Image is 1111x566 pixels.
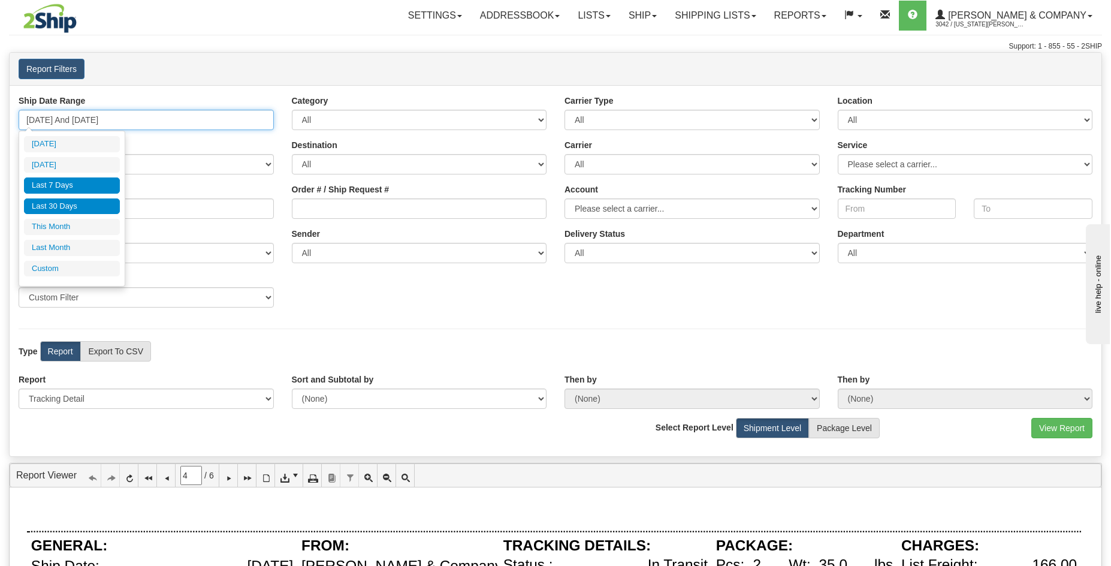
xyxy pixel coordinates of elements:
li: Last Month [24,240,120,256]
label: Service [838,139,868,151]
label: Destination [292,139,337,151]
a: Addressbook [471,1,569,31]
a: Shipping lists [666,1,765,31]
a: [PERSON_NAME] & Company 3042 / [US_STATE][PERSON_NAME] [926,1,1101,31]
li: Custom [24,261,120,277]
label: Carrier [564,139,592,151]
a: Next Page [219,464,238,487]
div: Support: 1 - 855 - 55 - 2SHIP [9,41,1102,52]
a: First Page [138,464,157,487]
div: live help - online [9,10,111,19]
span: 3042 / [US_STATE][PERSON_NAME] [935,19,1025,31]
div: TRACKING DETAILS: [503,538,651,554]
label: Export To CSV [80,341,151,362]
label: Category [292,95,328,107]
input: From [838,198,956,219]
label: Report [19,374,46,386]
label: Select Report Level [656,422,733,433]
button: View Report [1031,418,1092,438]
label: Account [564,183,598,195]
a: Previous Page [157,464,176,487]
a: Reports [765,1,835,31]
label: Package Level [809,418,880,438]
a: Last Page [238,464,256,487]
label: Location [838,95,873,107]
a: Toggle Print Preview [256,464,275,487]
label: Order # / Ship Request # [292,183,390,195]
div: CHARGES: [901,538,979,554]
input: To [974,198,1092,219]
li: Last 7 Days [24,177,120,194]
a: Zoom In [359,464,378,487]
img: logo3042.jpg [9,3,91,34]
a: Refresh [120,464,138,487]
a: Lists [569,1,619,31]
label: Sender [292,228,320,240]
label: Carrier Type [564,95,613,107]
label: Shipment Level [736,418,810,438]
div: GENERAL: [31,538,107,554]
label: Type [19,345,38,357]
li: This Month [24,219,120,235]
span: 6 [209,469,214,481]
a: Print [303,464,322,487]
li: [DATE] [24,136,120,152]
a: Toggle FullPage/PageWidth [396,464,415,487]
a: Ship [620,1,666,31]
span: [PERSON_NAME] & Company [945,10,1086,20]
select: Please ensure data set in report has been RECENTLY tracked from your Shipment History [564,243,820,263]
iframe: chat widget [1083,222,1110,344]
li: Last 30 Days [24,198,120,215]
label: Then by [564,374,597,386]
div: FROM: [301,538,349,554]
div: PACKAGE: [716,538,793,554]
label: Please ensure data set in report has been RECENTLY tracked from your Shipment History [564,228,625,240]
label: Then by [838,374,870,386]
label: Department [838,228,884,240]
a: Settings [399,1,471,31]
a: Report Viewer [16,470,77,480]
span: / [204,469,207,481]
label: Tracking Number [838,183,906,195]
label: Ship Date Range [19,95,85,107]
label: Sort and Subtotal by [292,374,374,386]
li: [DATE] [24,157,120,173]
a: Export [275,464,303,487]
label: Report [40,341,81,362]
button: Report Filters [19,59,84,79]
a: Zoom Out [378,464,396,487]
